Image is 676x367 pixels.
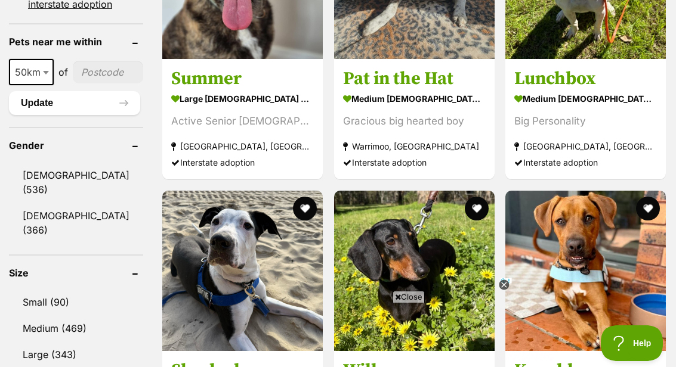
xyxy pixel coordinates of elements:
iframe: Help Scout Beacon - Open [601,325,664,361]
a: Lunchbox medium [DEMOGRAPHIC_DATA] Dog Big Personality [GEOGRAPHIC_DATA], [GEOGRAPHIC_DATA] Inter... [505,58,666,179]
span: of [58,65,68,79]
a: Large (343) [9,342,143,367]
h3: Pat in the Hat [343,67,486,90]
a: [DEMOGRAPHIC_DATA] (536) [9,163,143,202]
strong: [GEOGRAPHIC_DATA], [GEOGRAPHIC_DATA] [171,138,314,154]
a: Medium (469) [9,316,143,341]
button: favourite [636,197,660,220]
a: [DEMOGRAPHIC_DATA] (366) [9,203,143,242]
span: 50km [10,64,53,80]
header: Size [9,268,143,278]
button: favourite [293,197,317,220]
iframe: Advertisement [121,307,555,361]
img: Sherlock - Mastiff Dog [162,191,323,351]
div: Active Senior [DEMOGRAPHIC_DATA] [171,113,314,129]
a: Summer large [DEMOGRAPHIC_DATA] Dog Active Senior [DEMOGRAPHIC_DATA] [GEOGRAPHIC_DATA], [GEOGRAPH... [162,58,323,179]
button: Update [9,91,140,115]
header: Pets near me within [9,36,143,47]
strong: Warrimoo, [GEOGRAPHIC_DATA] [343,138,486,154]
span: 50km [9,59,54,85]
button: favourite [464,197,488,220]
strong: [GEOGRAPHIC_DATA], [GEOGRAPHIC_DATA] [514,138,657,154]
img: Knuckles - Mixed breed Dog [505,191,666,351]
div: Big Personality [514,113,657,129]
strong: medium [DEMOGRAPHIC_DATA] Dog [343,90,486,107]
div: Gracious big hearted boy [343,113,486,129]
strong: medium [DEMOGRAPHIC_DATA] Dog [514,90,657,107]
h3: Summer [171,67,314,90]
header: Gender [9,140,143,151]
a: Small (90) [9,290,143,315]
h3: Lunchbox [514,67,657,90]
a: Pat in the Hat medium [DEMOGRAPHIC_DATA] Dog Gracious big hearted boy Warrimoo, [GEOGRAPHIC_DATA]... [334,58,495,179]
div: Interstate adoption [514,154,657,170]
img: Willow - Dachshund Dog [334,191,495,351]
input: postcode [73,61,143,83]
strong: large [DEMOGRAPHIC_DATA] Dog [171,90,314,107]
div: Interstate adoption [343,154,486,170]
div: Interstate adoption [171,154,314,170]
